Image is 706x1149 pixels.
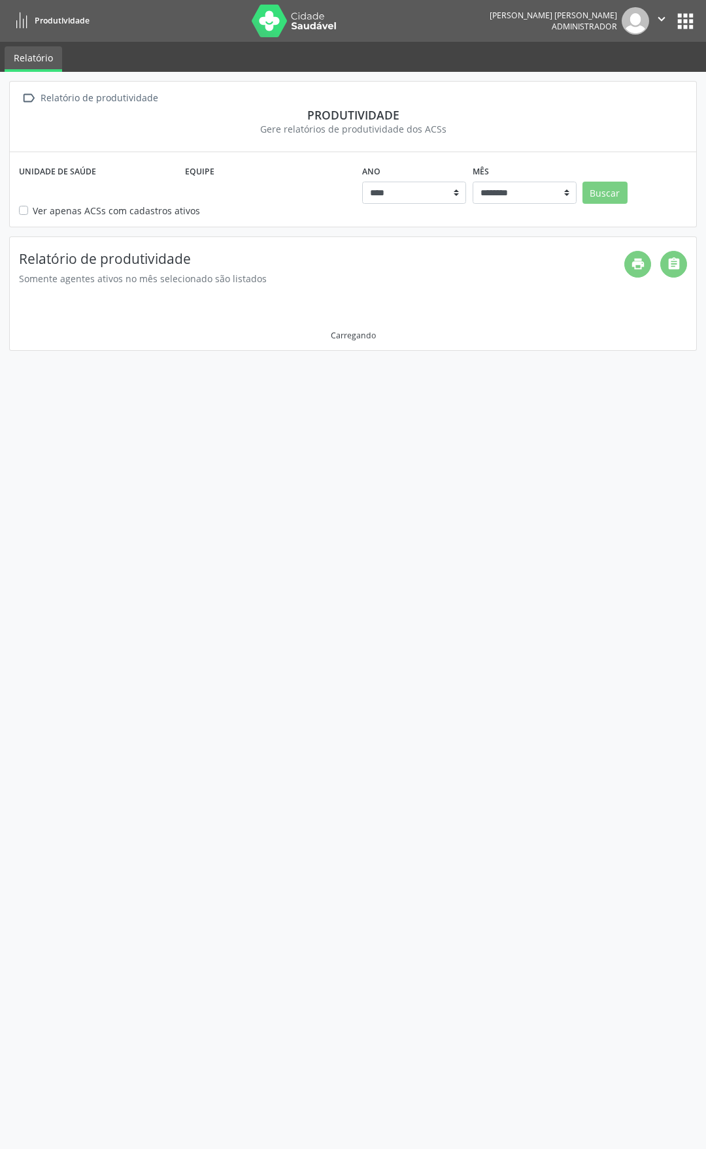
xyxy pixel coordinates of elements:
h4: Relatório de produtividade [19,251,624,267]
label: Unidade de saúde [19,161,96,182]
i:  [654,12,669,26]
a: Relatório [5,46,62,72]
a: Produtividade [9,10,90,31]
button: apps [674,10,697,33]
span: Produtividade [35,15,90,26]
label: Equipe [185,161,214,182]
img: img [622,7,649,35]
div: Relatório de produtividade [38,89,160,108]
span: Administrador [552,21,617,32]
button: Buscar [582,182,628,204]
div: Produtividade [19,108,687,122]
label: Ano [362,161,380,182]
label: Mês [473,161,489,182]
div: Gere relatórios de produtividade dos ACSs [19,122,687,136]
div: Somente agentes ativos no mês selecionado são listados [19,272,624,285]
div: Carregando [331,330,376,341]
div: [PERSON_NAME] [PERSON_NAME] [490,10,617,21]
a:  Relatório de produtividade [19,89,160,108]
i:  [19,89,38,108]
label: Ver apenas ACSs com cadastros ativos [33,204,200,218]
button:  [649,7,674,35]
